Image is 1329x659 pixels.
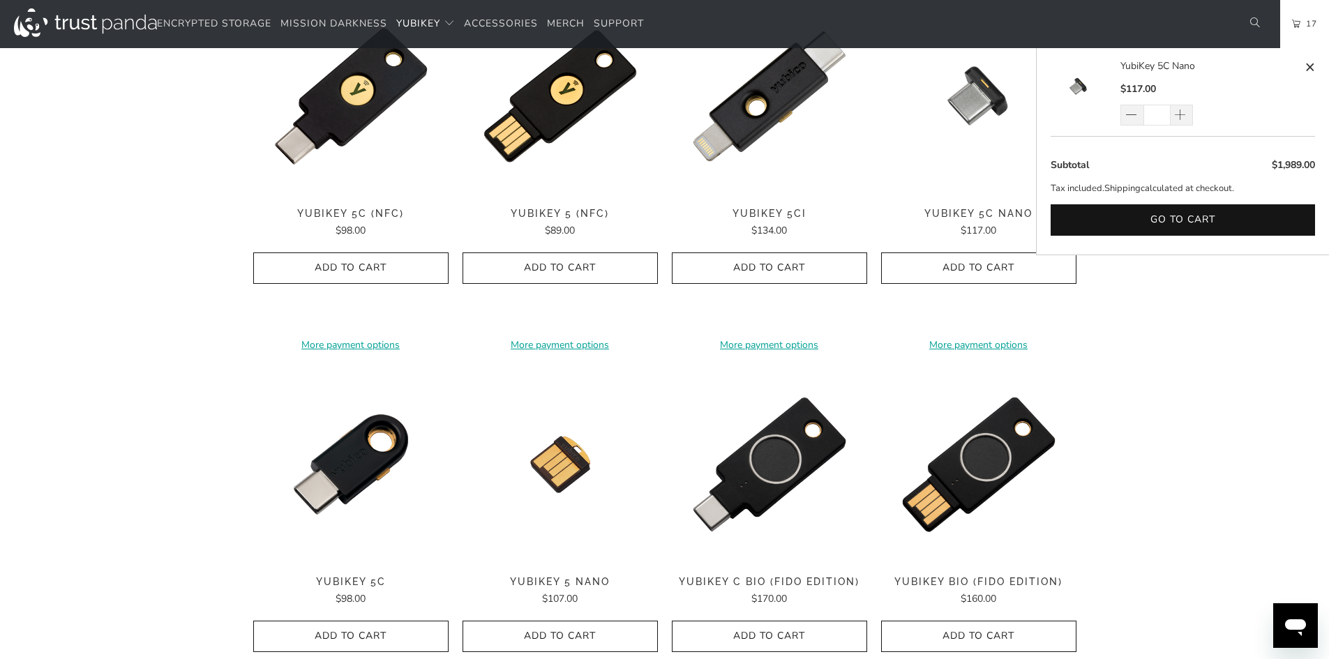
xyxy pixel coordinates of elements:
summary: YubiKey [396,8,455,40]
a: More payment options [672,338,867,353]
button: Add to Cart [253,621,449,652]
button: Add to Cart [672,621,867,652]
a: YubiKey C Bio (FIDO Edition) $170.00 [672,576,867,607]
a: YubiKey Bio (FIDO Edition) $160.00 [881,576,1076,607]
a: YubiKey 5 Nano - Trust Panda YubiKey 5 Nano - Trust Panda [463,367,658,562]
span: $134.00 [751,224,787,237]
span: Add to Cart [477,262,643,274]
span: $98.00 [336,224,366,237]
span: Add to Cart [686,262,853,274]
a: Support [594,8,644,40]
span: Subtotal [1051,158,1089,172]
span: YubiKey 5 (NFC) [463,208,658,220]
a: More payment options [253,338,449,353]
button: Go to cart [1051,204,1315,236]
img: YubiKey Bio (FIDO Edition) - Trust Panda [881,367,1076,562]
img: Trust Panda Australia [14,8,157,37]
span: $170.00 [751,592,787,605]
a: YubiKey 5C Nano [1051,59,1120,126]
span: $117.00 [961,224,996,237]
span: $160.00 [961,592,996,605]
img: YubiKey 5C - Trust Panda [253,367,449,562]
a: YubiKey 5C (NFC) $98.00 [253,208,449,238]
img: YubiKey C Bio (FIDO Edition) - Trust Panda [672,367,867,562]
span: Add to Cart [686,630,853,642]
img: YubiKey 5 Nano - Trust Panda [463,367,658,562]
button: Add to Cart [463,252,658,284]
nav: Translation missing: en.navigation.header.main_nav [157,8,644,40]
a: Merch [547,8,585,40]
a: Shipping [1104,181,1141,196]
span: Support [594,17,644,30]
span: YubiKey 5C Nano [881,208,1076,220]
span: Encrypted Storage [157,17,271,30]
span: $117.00 [1120,82,1156,96]
span: Add to Cart [896,630,1062,642]
span: $98.00 [336,592,366,605]
span: Add to Cart [268,262,434,274]
span: YubiKey C Bio (FIDO Edition) [672,576,867,588]
span: 17 [1300,16,1317,31]
span: YubiKey 5 Nano [463,576,658,588]
span: YubiKey 5Ci [672,208,867,220]
a: YubiKey 5C Nano [1120,59,1301,74]
span: $1,989.00 [1272,158,1315,172]
span: YubiKey [396,17,440,30]
span: Mission Darkness [280,17,387,30]
button: Add to Cart [881,621,1076,652]
span: Accessories [464,17,538,30]
button: Add to Cart [881,252,1076,284]
span: Merch [547,17,585,30]
a: YubiKey Bio (FIDO Edition) - Trust Panda YubiKey Bio (FIDO Edition) - Trust Panda [881,367,1076,562]
a: More payment options [463,338,658,353]
span: $107.00 [542,592,578,605]
a: YubiKey 5C $98.00 [253,576,449,607]
button: Add to Cart [672,252,867,284]
a: YubiKey 5 Nano $107.00 [463,576,658,607]
button: Add to Cart [253,252,449,284]
span: Add to Cart [896,262,1062,274]
a: YubiKey 5 (NFC) $89.00 [463,208,658,238]
span: YubiKey 5C (NFC) [253,208,449,220]
img: YubiKey 5C Nano [1051,59,1106,114]
span: Add to Cart [477,630,643,642]
a: YubiKey 5Ci $134.00 [672,208,867,238]
span: YubiKey 5C [253,576,449,588]
a: YubiKey 5C Nano $117.00 [881,208,1076,238]
span: Add to Cart [268,630,434,642]
a: Accessories [464,8,538,40]
a: YubiKey 5C - Trust Panda YubiKey 5C - Trust Panda [253,367,449,562]
button: Add to Cart [463,621,658,652]
iframe: Button to launch messaging window [1273,603,1318,648]
span: YubiKey Bio (FIDO Edition) [881,576,1076,588]
a: YubiKey C Bio (FIDO Edition) - Trust Panda YubiKey C Bio (FIDO Edition) - Trust Panda [672,367,867,562]
a: Mission Darkness [280,8,387,40]
a: Encrypted Storage [157,8,271,40]
a: More payment options [881,338,1076,353]
span: $89.00 [545,224,575,237]
p: Tax included. calculated at checkout. [1051,181,1315,196]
